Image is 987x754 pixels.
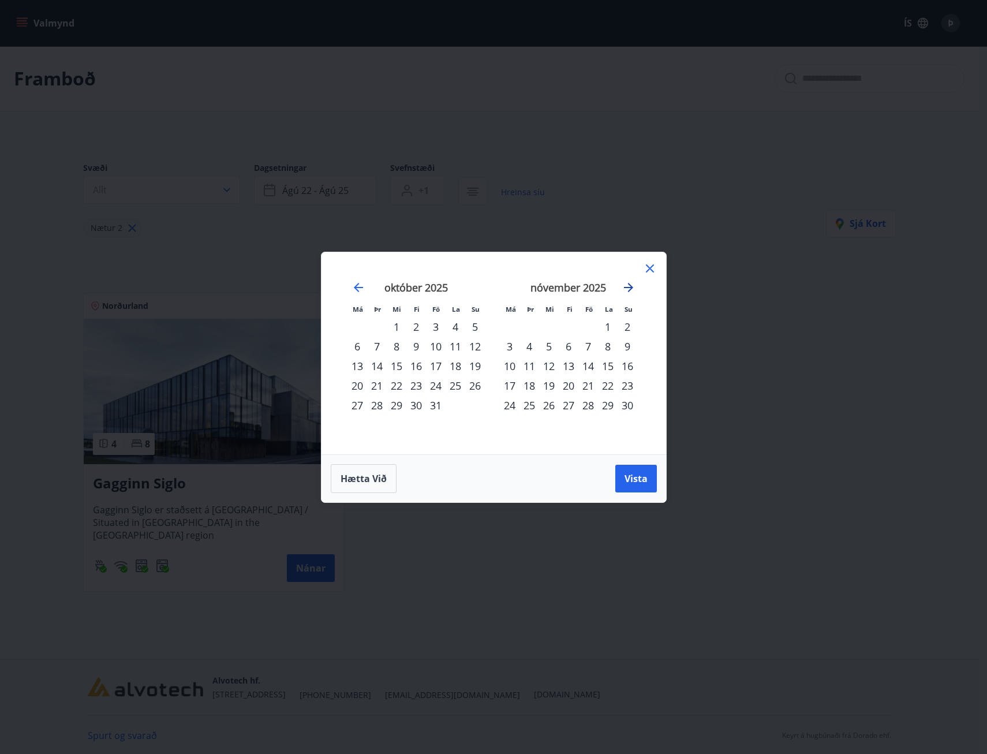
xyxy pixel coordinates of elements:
[426,317,446,337] div: 3
[539,356,559,376] div: 12
[426,317,446,337] td: Choose föstudagur, 3. október 2025 as your check-in date. It’s available.
[500,376,519,395] td: Choose mánudagur, 17. nóvember 2025 as your check-in date. It’s available.
[615,465,657,492] button: Vista
[367,376,387,395] td: Choose þriðjudagur, 21. október 2025 as your check-in date. It’s available.
[347,376,367,395] div: 20
[465,356,485,376] div: 19
[406,337,426,356] div: 9
[598,376,618,395] td: Choose laugardagur, 22. nóvember 2025 as your check-in date. It’s available.
[446,317,465,337] td: Choose laugardagur, 4. október 2025 as your check-in date. It’s available.
[374,305,381,313] small: Þr
[426,356,446,376] td: Choose föstudagur, 17. október 2025 as your check-in date. It’s available.
[519,337,539,356] td: Choose þriðjudagur, 4. nóvember 2025 as your check-in date. It’s available.
[519,395,539,415] td: Choose þriðjudagur, 25. nóvember 2025 as your check-in date. It’s available.
[585,305,593,313] small: Fö
[598,376,618,395] div: 22
[472,305,480,313] small: Su
[367,395,387,415] td: Choose þriðjudagur, 28. október 2025 as your check-in date. It’s available.
[446,317,465,337] div: 4
[387,317,406,337] td: Choose miðvikudagur, 1. október 2025 as your check-in date. It’s available.
[446,376,465,395] td: Choose laugardagur, 25. október 2025 as your check-in date. It’s available.
[500,395,519,415] div: 24
[465,376,485,395] div: 26
[598,356,618,376] td: Choose laugardagur, 15. nóvember 2025 as your check-in date. It’s available.
[384,281,448,294] strong: október 2025
[530,281,606,294] strong: nóvember 2025
[446,356,465,376] td: Choose laugardagur, 18. október 2025 as your check-in date. It’s available.
[387,376,406,395] td: Choose miðvikudagur, 22. október 2025 as your check-in date. It’s available.
[406,376,426,395] div: 23
[465,317,485,337] td: Choose sunnudagur, 5. október 2025 as your check-in date. It’s available.
[578,356,598,376] td: Choose föstudagur, 14. nóvember 2025 as your check-in date. It’s available.
[559,356,578,376] td: Choose fimmtudagur, 13. nóvember 2025 as your check-in date. It’s available.
[618,337,637,356] td: Choose sunnudagur, 9. nóvember 2025 as your check-in date. It’s available.
[367,337,387,356] div: 7
[465,376,485,395] td: Choose sunnudagur, 26. október 2025 as your check-in date. It’s available.
[341,472,387,485] span: Hætta við
[598,317,618,337] div: 1
[567,305,573,313] small: Fi
[578,337,598,356] td: Choose föstudagur, 7. nóvember 2025 as your check-in date. It’s available.
[539,395,559,415] td: Choose miðvikudagur, 26. nóvember 2025 as your check-in date. It’s available.
[406,395,426,415] td: Choose fimmtudagur, 30. október 2025 as your check-in date. It’s available.
[426,395,446,415] td: Choose föstudagur, 31. október 2025 as your check-in date. It’s available.
[406,356,426,376] td: Choose fimmtudagur, 16. október 2025 as your check-in date. It’s available.
[426,376,446,395] div: 24
[578,395,598,415] td: Choose föstudagur, 28. nóvember 2025 as your check-in date. It’s available.
[527,305,534,313] small: Þr
[618,337,637,356] div: 9
[446,337,465,356] div: 11
[446,376,465,395] div: 25
[539,337,559,356] div: 5
[426,337,446,356] div: 10
[387,376,406,395] div: 22
[618,395,637,415] div: 30
[432,305,440,313] small: Fö
[465,317,485,337] div: 5
[347,337,367,356] div: 6
[426,395,446,415] div: 31
[539,356,559,376] td: Choose miðvikudagur, 12. nóvember 2025 as your check-in date. It’s available.
[598,395,618,415] div: 29
[559,395,578,415] div: 27
[335,266,652,441] div: Calendar
[414,305,420,313] small: Fi
[578,337,598,356] div: 7
[367,356,387,376] td: Choose þriðjudagur, 14. október 2025 as your check-in date. It’s available.
[625,472,648,485] span: Vista
[598,337,618,356] div: 8
[578,356,598,376] div: 14
[367,376,387,395] div: 21
[347,376,367,395] td: Choose mánudagur, 20. október 2025 as your check-in date. It’s available.
[406,337,426,356] td: Choose fimmtudagur, 9. október 2025 as your check-in date. It’s available.
[500,337,519,356] td: Choose mánudagur, 3. nóvember 2025 as your check-in date. It’s available.
[545,305,554,313] small: Mi
[426,337,446,356] td: Choose föstudagur, 10. október 2025 as your check-in date. It’s available.
[465,337,485,356] div: 12
[598,356,618,376] div: 15
[539,337,559,356] td: Choose miðvikudagur, 5. nóvember 2025 as your check-in date. It’s available.
[406,376,426,395] td: Choose fimmtudagur, 23. október 2025 as your check-in date. It’s available.
[387,356,406,376] td: Choose miðvikudagur, 15. október 2025 as your check-in date. It’s available.
[347,395,367,415] td: Choose mánudagur, 27. október 2025 as your check-in date. It’s available.
[387,337,406,356] td: Choose miðvikudagur, 8. október 2025 as your check-in date. It’s available.
[500,356,519,376] div: 10
[406,317,426,337] td: Choose fimmtudagur, 2. október 2025 as your check-in date. It’s available.
[446,337,465,356] td: Choose laugardagur, 11. október 2025 as your check-in date. It’s available.
[622,281,635,294] div: Move forward to switch to the next month.
[519,376,539,395] td: Choose þriðjudagur, 18. nóvember 2025 as your check-in date. It’s available.
[618,376,637,395] div: 23
[605,305,613,313] small: La
[598,317,618,337] td: Choose laugardagur, 1. nóvember 2025 as your check-in date. It’s available.
[519,356,539,376] div: 11
[387,317,406,337] div: 1
[367,337,387,356] td: Choose þriðjudagur, 7. október 2025 as your check-in date. It’s available.
[387,356,406,376] div: 15
[618,356,637,376] div: 16
[618,317,637,337] div: 2
[559,356,578,376] div: 13
[465,356,485,376] td: Choose sunnudagur, 19. október 2025 as your check-in date. It’s available.
[598,337,618,356] td: Choose laugardagur, 8. nóvember 2025 as your check-in date. It’s available.
[559,337,578,356] div: 6
[559,376,578,395] div: 20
